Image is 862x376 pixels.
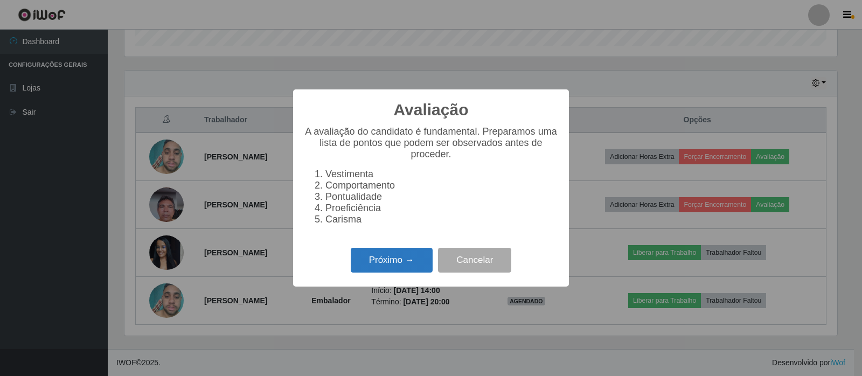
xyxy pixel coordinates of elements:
[304,126,558,160] p: A avaliação do candidato é fundamental. Preparamos uma lista de pontos que podem ser observados a...
[325,169,558,180] li: Vestimenta
[325,203,558,214] li: Proeficiência
[394,100,469,120] h2: Avaliação
[325,214,558,225] li: Carisma
[325,180,558,191] li: Comportamento
[438,248,511,273] button: Cancelar
[351,248,433,273] button: Próximo →
[325,191,558,203] li: Pontualidade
